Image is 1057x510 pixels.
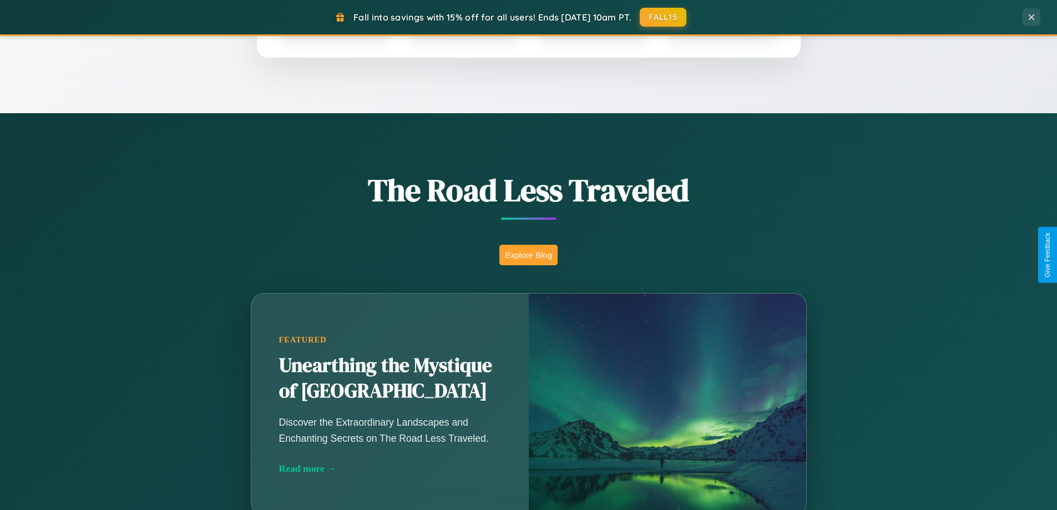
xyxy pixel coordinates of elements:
span: Fall into savings with 15% off for all users! Ends [DATE] 10am PT. [353,12,631,23]
p: Discover the Extraordinary Landscapes and Enchanting Secrets on The Road Less Traveled. [279,415,501,446]
div: Give Feedback [1044,233,1051,277]
h2: Unearthing the Mystique of [GEOGRAPHIC_DATA] [279,353,501,404]
h1: The Road Less Traveled [196,169,862,211]
div: Read more → [279,463,501,474]
div: Featured [279,335,501,345]
button: FALL15 [640,8,686,27]
button: Explore Blog [499,245,558,265]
